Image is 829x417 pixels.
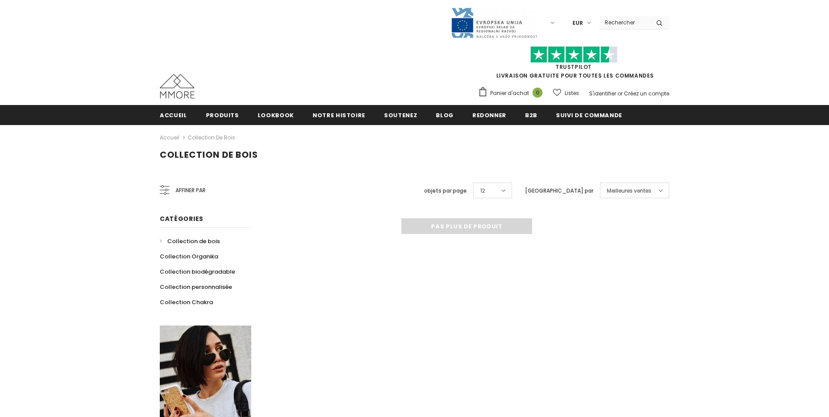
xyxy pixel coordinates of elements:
span: soutenez [384,111,417,119]
a: Produits [206,105,239,125]
a: Collection personnalisée [160,279,232,295]
span: Collection personnalisée [160,283,232,291]
label: [GEOGRAPHIC_DATA] par [525,186,593,195]
span: Affiner par [175,186,206,195]
img: Faites confiance aux étoiles pilotes [530,46,617,63]
img: Javni Razpis [451,7,538,39]
span: EUR [573,19,583,27]
a: Listes [553,85,579,101]
a: Blog [436,105,454,125]
span: Meilleures ventes [607,186,651,195]
span: Notre histoire [313,111,365,119]
span: Redonner [472,111,506,119]
span: Listes [565,89,579,98]
input: Search Site [600,16,650,29]
a: Suivi de commande [556,105,622,125]
label: objets par page [424,186,467,195]
a: Créez un compte [624,90,669,97]
span: 0 [532,88,543,98]
a: S'identifier [589,90,616,97]
a: Collection Organika [160,249,218,264]
span: Collection Organika [160,252,218,261]
span: 12 [480,186,485,195]
a: Javni Razpis [451,19,538,26]
span: Lookbook [258,111,294,119]
span: Collection biodégradable [160,268,235,276]
span: Collection Chakra [160,298,213,306]
span: Panier d'achat [490,89,529,98]
span: Suivi de commande [556,111,622,119]
span: or [617,90,623,97]
img: Cas MMORE [160,74,195,98]
span: Blog [436,111,454,119]
a: Collection Chakra [160,295,213,310]
a: Panier d'achat 0 [478,87,547,100]
a: Lookbook [258,105,294,125]
span: Catégories [160,214,203,223]
a: B2B [525,105,537,125]
span: Collection de bois [167,237,220,245]
a: Accueil [160,132,179,143]
a: Collection de bois [188,134,235,141]
a: TrustPilot [556,63,592,71]
span: Produits [206,111,239,119]
a: Accueil [160,105,187,125]
a: Collection de bois [160,234,220,249]
a: soutenez [384,105,417,125]
span: B2B [525,111,537,119]
span: Collection de bois [160,149,258,161]
span: Accueil [160,111,187,119]
a: Redonner [472,105,506,125]
a: Collection biodégradable [160,264,235,279]
a: Notre histoire [313,105,365,125]
span: LIVRAISON GRATUITE POUR TOUTES LES COMMANDES [478,50,669,79]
